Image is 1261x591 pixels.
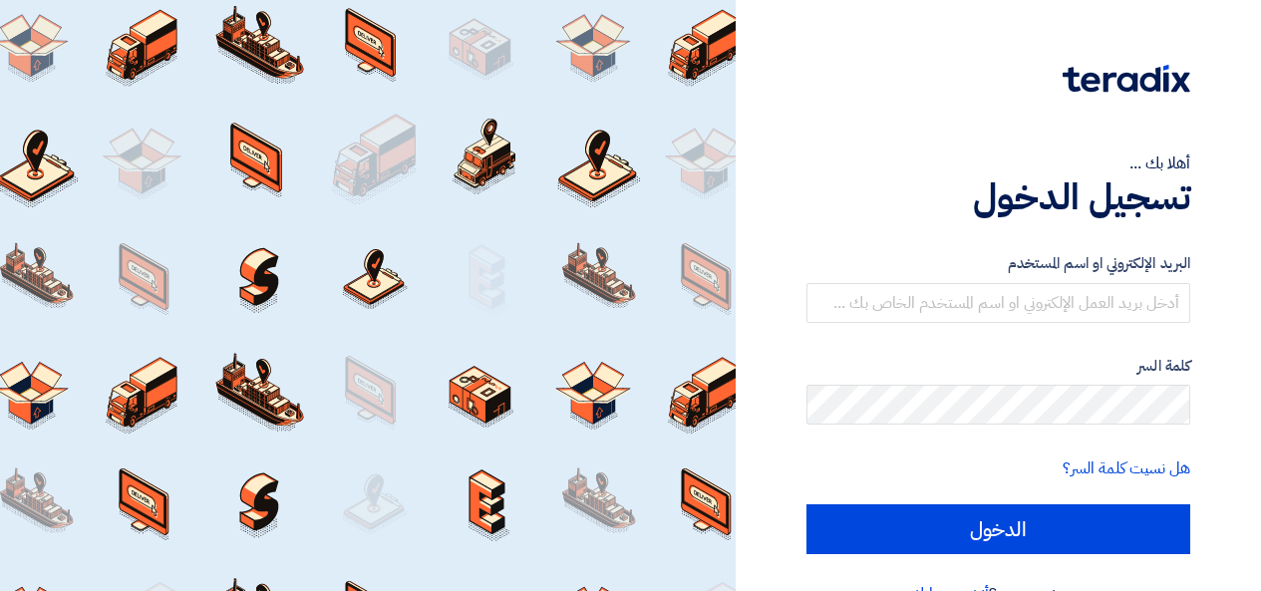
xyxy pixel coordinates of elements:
label: البريد الإلكتروني او اسم المستخدم [806,252,1190,275]
label: كلمة السر [806,355,1190,378]
input: أدخل بريد العمل الإلكتروني او اسم المستخدم الخاص بك ... [806,283,1190,323]
input: الدخول [806,504,1190,554]
div: أهلا بك ... [806,151,1190,175]
img: Teradix logo [1063,65,1190,93]
a: هل نسيت كلمة السر؟ [1063,456,1190,480]
h1: تسجيل الدخول [806,175,1190,219]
